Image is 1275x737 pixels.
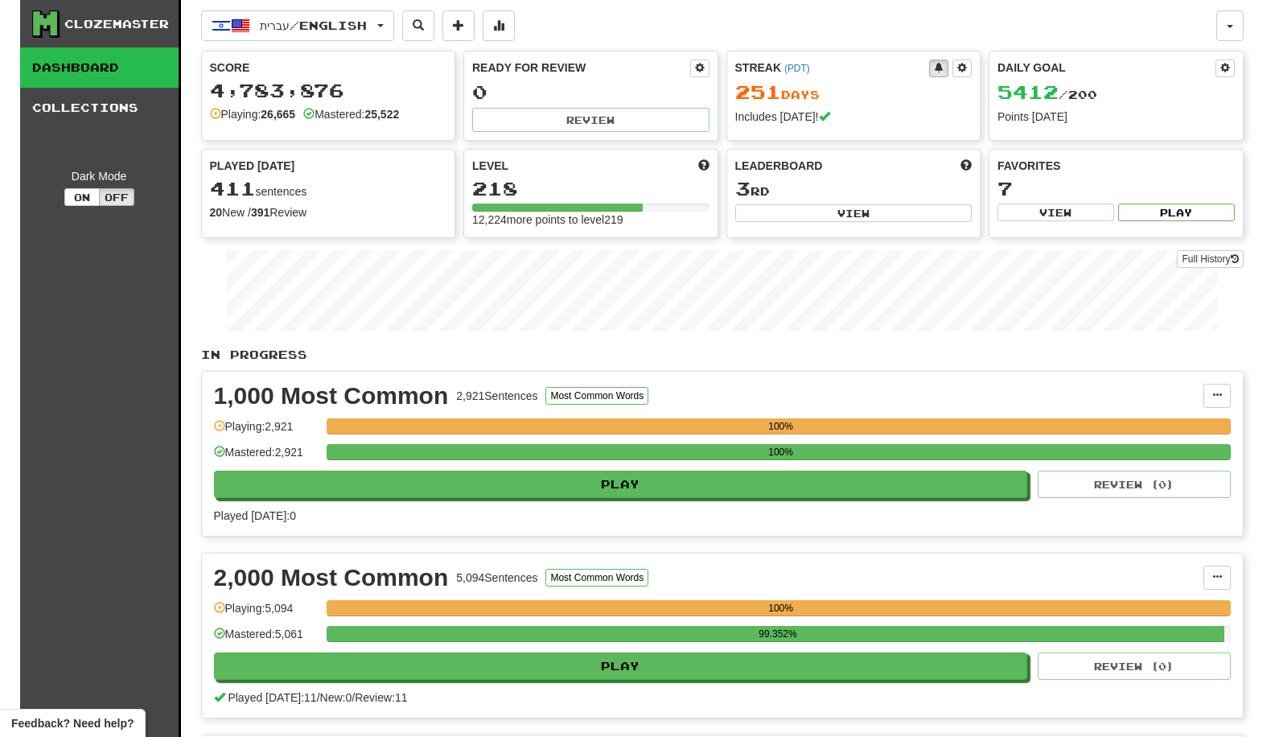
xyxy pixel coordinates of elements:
[997,80,1059,103] span: 5412
[201,347,1244,363] p: In Progress
[214,600,319,627] div: Playing: 5,094
[214,653,1028,680] button: Play
[997,204,1114,221] button: View
[735,80,781,103] span: 251
[214,509,296,522] span: Played [DATE]: 0
[317,691,320,704] span: /
[1177,250,1243,268] a: Full History
[698,158,709,174] span: Score more points to level up
[472,179,709,199] div: 218
[210,179,447,200] div: sentences
[735,179,973,200] div: rd
[261,108,295,121] strong: 26,665
[320,691,352,704] span: New: 0
[251,206,269,219] strong: 391
[997,60,1215,77] div: Daily Goal
[214,471,1028,498] button: Play
[456,570,537,586] div: 5,094 Sentences
[210,177,256,200] span: 411
[735,177,751,200] span: 3
[210,60,447,76] div: Score
[472,212,709,228] div: 12,224 more points to level 219
[364,108,399,121] strong: 25,522
[99,188,134,206] button: Off
[214,626,319,653] div: Mastered: 5,061
[1038,471,1231,498] button: Review (0)
[201,10,394,41] button: עברית/English
[214,418,319,445] div: Playing: 2,921
[997,88,1097,101] span: / 200
[210,158,295,174] span: Played [DATE]
[472,60,690,76] div: Ready for Review
[997,179,1235,199] div: 7
[456,388,537,404] div: 2,921 Sentences
[472,158,508,174] span: Level
[997,158,1235,174] div: Favorites
[228,691,316,704] span: Played [DATE]: 11
[442,10,475,41] button: Add sentence to collection
[960,158,972,174] span: This week in points, UTC
[260,19,367,32] span: עברית / English
[735,158,823,174] span: Leaderboard
[784,63,810,74] a: (PDT)
[331,418,1231,434] div: 100%
[32,168,167,184] div: Dark Mode
[545,387,648,405] button: Most Common Words
[355,691,407,704] span: Review: 11
[1038,653,1231,680] button: Review (0)
[352,691,355,704] span: /
[210,206,223,219] strong: 20
[735,204,973,222] button: View
[735,60,930,76] div: Streak
[20,47,179,88] a: Dashboard
[64,16,169,32] div: Clozemaster
[483,10,515,41] button: More stats
[214,444,319,471] div: Mastered: 2,921
[331,626,1224,642] div: 99.352%
[11,715,134,731] span: Open feedback widget
[210,80,447,101] div: 4,783,876
[303,106,399,122] div: Mastered:
[735,82,973,103] div: Day s
[472,108,709,132] button: Review
[210,204,447,220] div: New / Review
[20,88,179,128] a: Collections
[214,384,449,408] div: 1,000 Most Common
[997,109,1235,125] div: Points [DATE]
[545,569,648,587] button: Most Common Words
[64,188,100,206] button: On
[214,566,449,590] div: 2,000 Most Common
[735,109,973,125] div: Includes [DATE]!
[210,106,296,122] div: Playing:
[1118,204,1235,221] button: Play
[402,10,434,41] button: Search sentences
[331,600,1231,616] div: 100%
[331,444,1231,460] div: 100%
[472,82,709,102] div: 0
